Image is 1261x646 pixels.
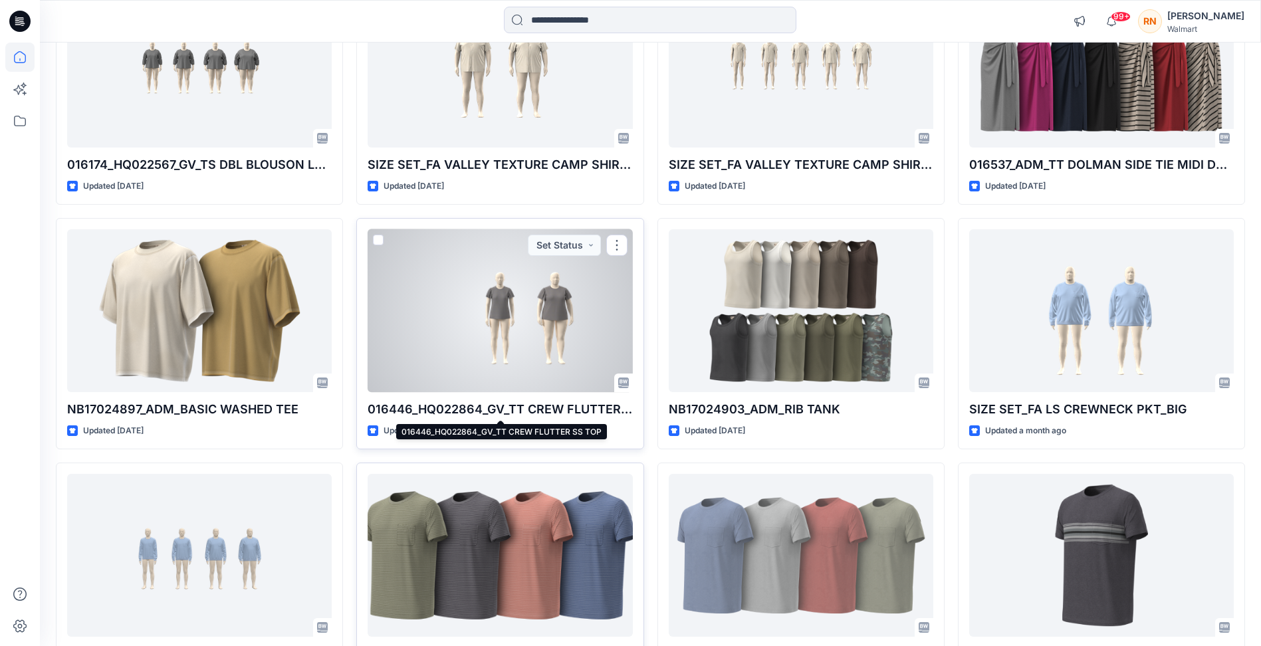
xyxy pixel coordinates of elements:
a: NB17024897_ADM_BASIC WASHED TEE [67,229,332,392]
span: 99+ [1111,11,1131,22]
div: [PERSON_NAME] [1167,8,1244,24]
a: SIZE SET_FA LS CREWNECK PKT_BIG [969,229,1234,392]
a: SIZE SET_FA LS CREWNECK PKT_REG [67,474,332,637]
p: Updated [DATE] [384,179,444,193]
p: SIZE SET_FA VALLEY TEXTURE CAMP SHIRT_REG [669,156,933,174]
p: 016174_HQ022567_GV_TS DBL BLOUSON LS TOP [67,156,332,174]
a: 016446_HQ022864_GV_TT CREW FLUTTER SS TOP [368,229,632,392]
p: Updated [DATE] [83,179,144,193]
p: SIZE SET_FA LS CREWNECK PKT_BIG [969,400,1234,419]
div: Walmart [1167,24,1244,34]
p: NB17024903_ADM_RIB TANK [669,400,933,419]
p: 016537_ADM_TT DOLMAN SIDE TIE MIDI DRESS [969,156,1234,174]
a: SS FASHION POCKET CREW TEE (ALL OVER STRIPE) [368,474,632,637]
p: Updated [DATE] [985,179,1046,193]
p: Updated [DATE] [685,424,745,438]
a: NB17024903_ADM_RIB TANK [669,229,933,392]
p: 016446_HQ022864_GV_TT CREW FLUTTER SS TOP [368,400,632,419]
a: SLUB JSY SS POCKET CREW TEE [669,474,933,637]
a: SS FASHION POCKET CREW TEE (CHEST STRIPE) [969,474,1234,637]
p: NB17024897_ADM_BASIC WASHED TEE [67,400,332,419]
p: Updated a month ago [985,424,1066,438]
p: Updated [DATE] [685,179,745,193]
p: SIZE SET_FA VALLEY TEXTURE CAMP SHIRT_BIG [368,156,632,174]
p: Updated [DATE] [83,424,144,438]
div: RN [1138,9,1162,33]
p: Updated [DATE] [384,424,444,438]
